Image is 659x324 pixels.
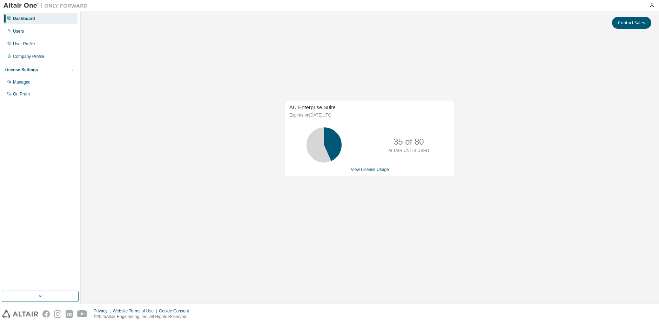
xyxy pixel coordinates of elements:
[94,314,193,320] p: © 2025 Altair Engineering, Inc. All Rights Reserved.
[113,308,159,314] div: Website Terms of Use
[612,17,651,29] button: Contact Sales
[289,112,449,118] p: Expires on [DATE] UTC
[5,67,38,73] div: License Settings
[2,310,38,318] img: altair_logo.svg
[54,310,61,318] img: instagram.svg
[77,310,87,318] img: youtube.svg
[42,310,50,318] img: facebook.svg
[388,148,429,154] p: ALTAIR UNITS USED
[94,308,113,314] div: Privacy
[13,91,30,97] div: On Prem
[4,2,91,9] img: Altair One
[394,136,424,148] p: 35 of 80
[289,104,336,110] span: AU Enterprise Suite
[351,167,389,172] a: View License Usage
[13,16,35,21] div: Dashboard
[13,54,44,59] div: Company Profile
[13,79,31,85] div: Managed
[13,41,35,47] div: User Profile
[13,28,24,34] div: Users
[66,310,73,318] img: linkedin.svg
[159,308,193,314] div: Cookie Consent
